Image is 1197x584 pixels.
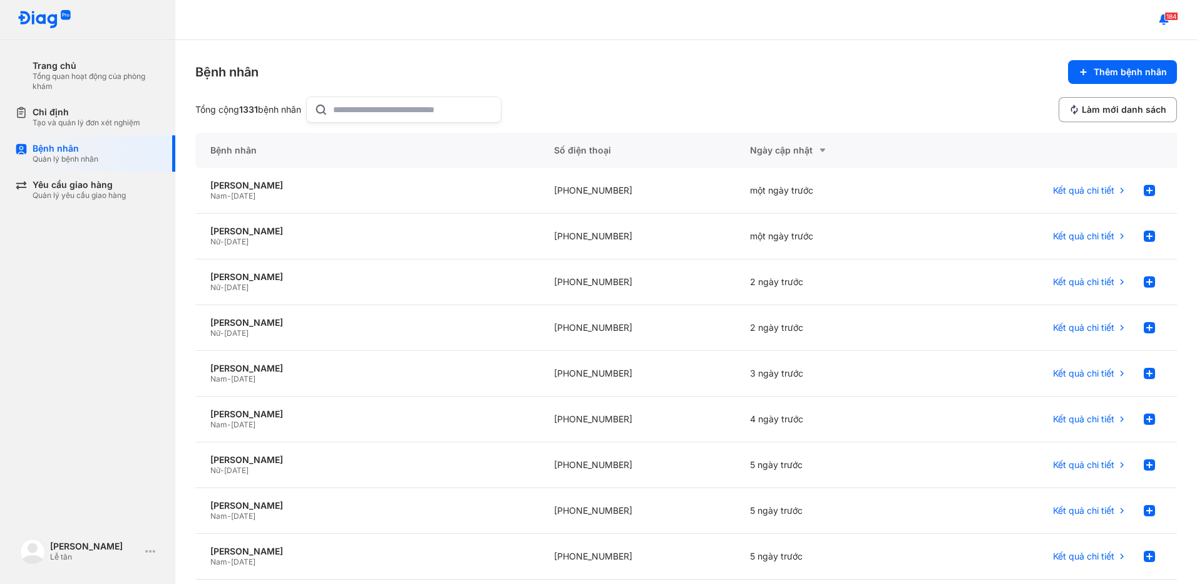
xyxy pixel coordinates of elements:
[1082,104,1166,115] span: Làm mới danh sách
[231,191,255,201] span: [DATE]
[50,541,140,552] div: [PERSON_NAME]
[210,557,227,566] span: Nam
[210,317,524,328] div: [PERSON_NAME]
[210,180,524,191] div: [PERSON_NAME]
[210,409,524,420] div: [PERSON_NAME]
[224,328,249,338] span: [DATE]
[1053,276,1114,288] span: Kết quả chi tiết
[224,466,249,475] span: [DATE]
[539,214,736,259] div: [PHONE_NUMBER]
[539,351,736,397] div: [PHONE_NUMBER]
[210,226,524,237] div: [PERSON_NAME]
[231,511,255,521] span: [DATE]
[210,466,220,475] span: Nữ
[1053,414,1114,425] span: Kết quả chi tiết
[735,351,932,397] div: 3 ngày trước
[33,143,98,154] div: Bệnh nhân
[33,71,160,91] div: Tổng quan hoạt động của phòng khám
[1059,97,1177,122] button: Làm mới danh sách
[210,363,524,374] div: [PERSON_NAME]
[750,143,917,158] div: Ngày cập nhật
[224,237,249,246] span: [DATE]
[227,557,231,566] span: -
[239,104,258,115] span: 1331
[735,442,932,488] div: 5 ngày trước
[20,539,45,564] img: logo
[210,271,524,283] div: [PERSON_NAME]
[50,552,140,562] div: Lễ tân
[1053,459,1114,471] span: Kết quả chi tiết
[33,60,160,71] div: Trang chủ
[231,420,255,429] span: [DATE]
[227,374,231,383] span: -
[210,191,227,201] span: Nam
[220,237,224,246] span: -
[735,259,932,305] div: 2 ngày trước
[539,259,736,305] div: [PHONE_NUMBER]
[227,191,231,201] span: -
[231,374,255,383] span: [DATE]
[210,500,524,511] div: [PERSON_NAME]
[1053,505,1114,516] span: Kết quả chi tiết
[539,133,736,168] div: Số điện thoại
[539,168,736,214] div: [PHONE_NUMBER]
[735,397,932,442] div: 4 ngày trước
[735,168,932,214] div: một ngày trước
[539,442,736,488] div: [PHONE_NUMBER]
[210,237,220,246] span: Nữ
[1053,185,1114,196] span: Kết quả chi tiết
[195,104,301,115] div: Tổng cộng bệnh nhân
[539,397,736,442] div: [PHONE_NUMBER]
[210,546,524,557] div: [PERSON_NAME]
[1053,231,1114,242] span: Kết quả chi tiết
[220,283,224,292] span: -
[539,488,736,534] div: [PHONE_NUMBER]
[735,214,932,259] div: một ngày trước
[1068,60,1177,84] button: Thêm bệnh nhân
[735,305,932,351] div: 2 ngày trước
[227,511,231,521] span: -
[1053,322,1114,333] span: Kết quả chi tiết
[33,107,140,118] div: Chỉ định
[220,328,224,338] span: -
[735,534,932,580] div: 5 ngày trước
[33,118,140,128] div: Tạo và quản lý đơn xét nghiệm
[210,328,220,338] span: Nữ
[1164,12,1178,21] span: 184
[1053,551,1114,562] span: Kết quả chi tiết
[539,534,736,580] div: [PHONE_NUMBER]
[210,511,227,521] span: Nam
[735,488,932,534] div: 5 ngày trước
[210,374,227,383] span: Nam
[210,454,524,466] div: [PERSON_NAME]
[1053,368,1114,379] span: Kết quả chi tiết
[195,133,539,168] div: Bệnh nhân
[231,557,255,566] span: [DATE]
[210,420,227,429] span: Nam
[33,190,126,201] div: Quản lý yêu cầu giao hàng
[539,305,736,351] div: [PHONE_NUMBER]
[220,466,224,475] span: -
[1094,66,1167,78] span: Thêm bệnh nhân
[195,63,259,81] div: Bệnh nhân
[33,179,126,190] div: Yêu cầu giao hàng
[18,10,71,29] img: logo
[210,283,220,292] span: Nữ
[227,420,231,429] span: -
[224,283,249,292] span: [DATE]
[33,154,98,164] div: Quản lý bệnh nhân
